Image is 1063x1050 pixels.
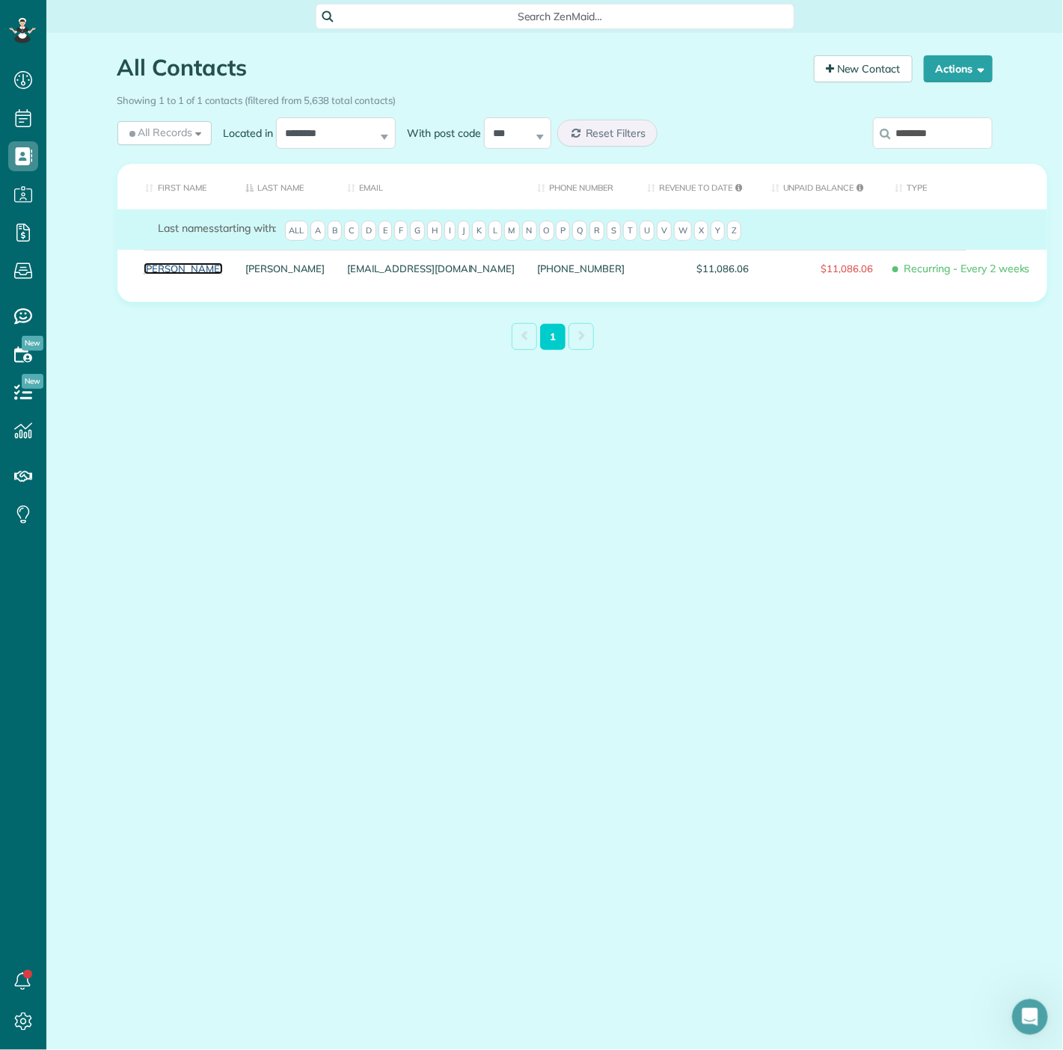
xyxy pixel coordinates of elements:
span: B [328,221,342,242]
span: New [22,336,43,351]
a: New Contact [814,55,913,82]
span: Y [711,221,725,242]
a: [PERSON_NAME] [245,263,325,274]
span: All Records [126,125,193,140]
span: D [361,221,376,242]
span: X [694,221,708,242]
span: S [607,221,621,242]
span: J [458,221,470,242]
th: Last Name: activate to sort column descending [234,164,337,209]
span: T [623,221,637,242]
span: $11,086.06 [771,263,873,274]
span: H [427,221,442,242]
span: Last names [159,221,215,235]
span: N [522,221,537,242]
div: Showing 1 to 1 of 1 contacts (filtered from 5,638 total contacts) [117,87,993,108]
th: Type: activate to sort column ascending [884,164,1047,209]
span: $11,086.06 [647,263,749,274]
a: 1 [540,324,566,350]
th: Email: activate to sort column ascending [337,164,527,209]
span: V [657,221,672,242]
h1: All Contacts [117,55,803,80]
span: F [394,221,408,242]
a: [PERSON_NAME] [144,263,224,274]
span: A [310,221,325,242]
th: Unpaid Balance: activate to sort column ascending [760,164,884,209]
span: Z [727,221,741,242]
span: C [344,221,359,242]
span: P [556,221,570,242]
span: W [674,221,692,242]
span: K [472,221,486,242]
span: R [589,221,604,242]
span: Recurring - Every 2 weeks [895,256,1036,282]
span: M [504,221,520,242]
th: Revenue to Date: activate to sort column ascending [636,164,760,209]
label: starting with: [159,221,277,236]
button: Actions [924,55,993,82]
th: First Name: activate to sort column ascending [117,164,235,209]
label: With post code [396,126,484,141]
div: [PHONE_NUMBER] [526,250,635,287]
span: G [410,221,425,242]
span: E [379,221,392,242]
span: U [640,221,655,242]
iframe: Intercom live chat [1012,999,1048,1035]
span: All [285,221,309,242]
span: Reset Filters [586,126,646,140]
label: Located in [212,126,276,141]
span: I [444,221,456,242]
span: Q [572,221,587,242]
th: Phone number: activate to sort column ascending [526,164,635,209]
span: O [539,221,554,242]
span: L [488,221,502,242]
span: New [22,374,43,389]
div: [EMAIL_ADDRESS][DOMAIN_NAME] [337,250,527,287]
